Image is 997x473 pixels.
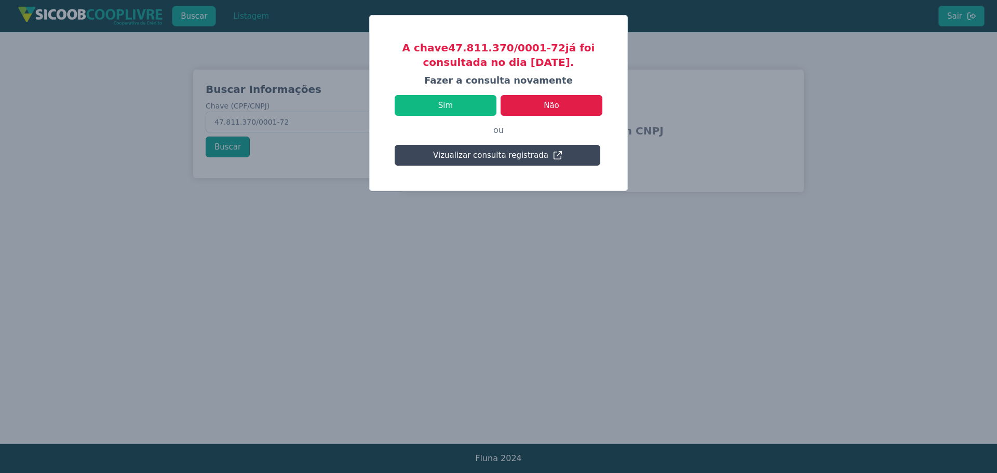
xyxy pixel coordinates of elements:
[395,116,602,145] p: ou
[395,95,496,116] button: Sim
[395,145,600,166] button: Vizualizar consulta registrada
[395,40,602,70] h3: A chave 47.811.370/0001-72 já foi consultada no dia [DATE].
[395,74,602,87] h4: Fazer a consulta novamente
[501,95,602,116] button: Não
